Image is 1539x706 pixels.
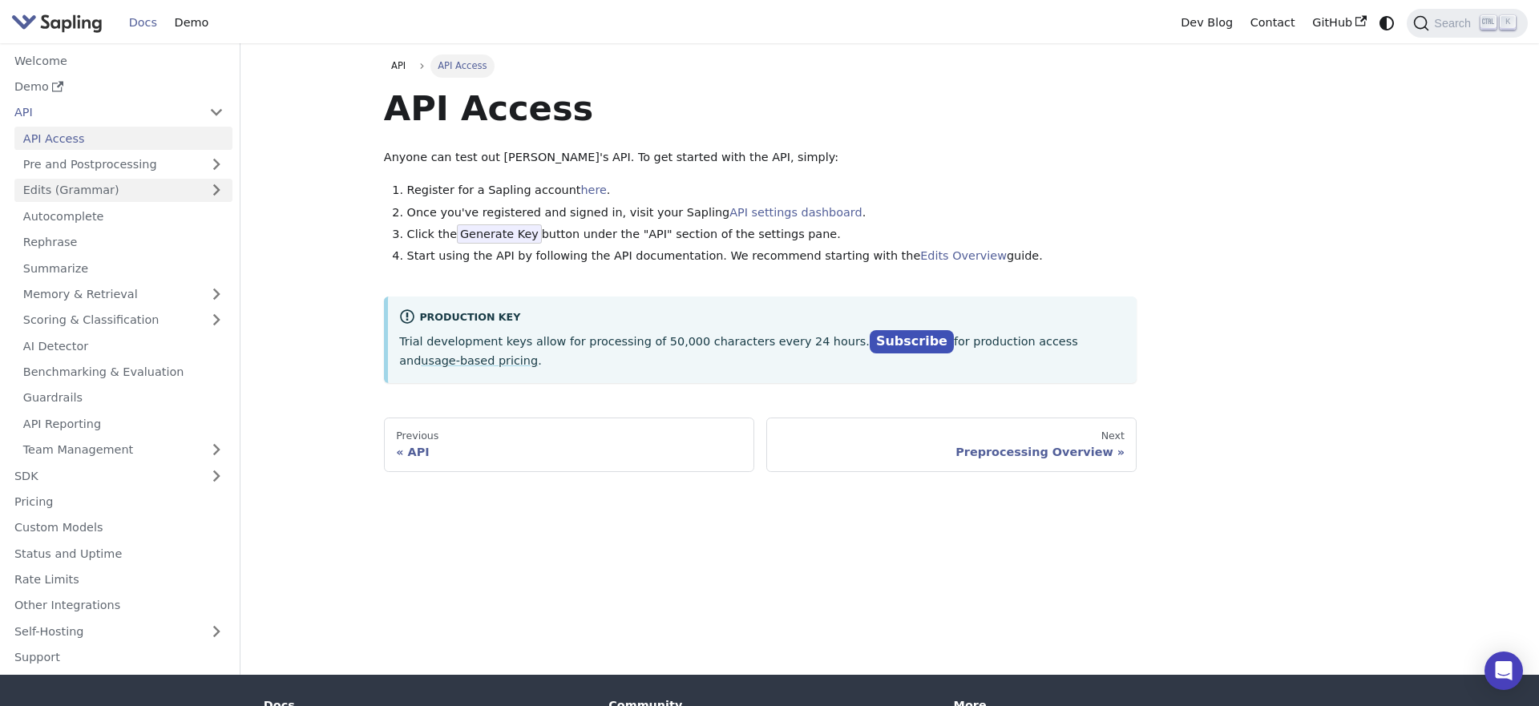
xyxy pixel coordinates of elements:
div: Next [778,430,1125,442]
a: Benchmarking & Evaluation [14,361,232,384]
a: Demo [166,10,217,35]
a: GitHub [1303,10,1375,35]
a: Support [6,646,232,669]
a: Rephrase [14,231,232,254]
a: Rate Limits [6,568,232,591]
a: Demo [6,75,232,99]
a: Pricing [6,490,232,514]
a: Edits (Grammar) [14,179,232,202]
img: Sapling.ai [11,11,103,34]
a: Edits Overview [920,249,1007,262]
p: Anyone can test out [PERSON_NAME]'s API. To get started with the API, simply: [384,148,1137,167]
nav: Docs pages [384,418,1137,472]
button: Collapse sidebar category 'API' [200,101,232,124]
button: Expand sidebar category 'SDK' [200,464,232,487]
div: Preprocessing Overview [778,445,1125,459]
a: AI Detector [14,334,232,357]
a: Scoring & Classification [14,309,232,332]
kbd: K [1500,15,1516,30]
a: SDK [6,464,200,487]
a: API Access [14,127,232,150]
a: Summarize [14,256,232,280]
a: API [6,101,200,124]
a: NextPreprocessing Overview [766,418,1137,472]
span: Generate Key [457,224,542,244]
div: Production Key [399,309,1125,328]
a: Contact [1242,10,1304,35]
div: Open Intercom Messenger [1484,652,1523,690]
a: Custom Models [6,516,232,539]
button: Search (Ctrl+K) [1407,9,1527,38]
li: Register for a Sapling account . [407,181,1137,200]
a: Pre and Postprocessing [14,153,232,176]
a: Other Integrations [6,594,232,617]
li: Click the button under the "API" section of the settings pane. [407,225,1137,244]
button: Switch between dark and light mode (currently system mode) [1375,11,1399,34]
a: API settings dashboard [729,206,862,219]
a: Subscribe [870,330,954,353]
a: Docs [120,10,166,35]
a: Self-Hosting [6,619,232,643]
a: Status and Uptime [6,542,232,565]
a: Memory & Retrieval [14,283,232,306]
h1: API Access [384,87,1137,130]
a: Welcome [6,49,232,72]
a: Dev Blog [1172,10,1241,35]
nav: Breadcrumbs [384,54,1137,77]
li: Once you've registered and signed in, visit your Sapling . [407,204,1137,223]
li: Start using the API by following the API documentation. We recommend starting with the guide. [407,247,1137,266]
a: Autocomplete [14,204,232,228]
a: API Reporting [14,412,232,435]
span: Search [1429,17,1480,30]
span: API Access [430,54,495,77]
a: Team Management [14,438,232,462]
a: usage-based pricing [421,354,538,367]
p: Trial development keys allow for processing of 50,000 characters every 24 hours. for production a... [399,331,1125,371]
a: Sapling.ai [11,11,108,34]
a: here [580,184,606,196]
a: PreviousAPI [384,418,755,472]
span: API [391,60,406,71]
a: API [384,54,414,77]
div: Previous [396,430,742,442]
a: Guardrails [14,386,232,409]
div: API [396,445,742,459]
